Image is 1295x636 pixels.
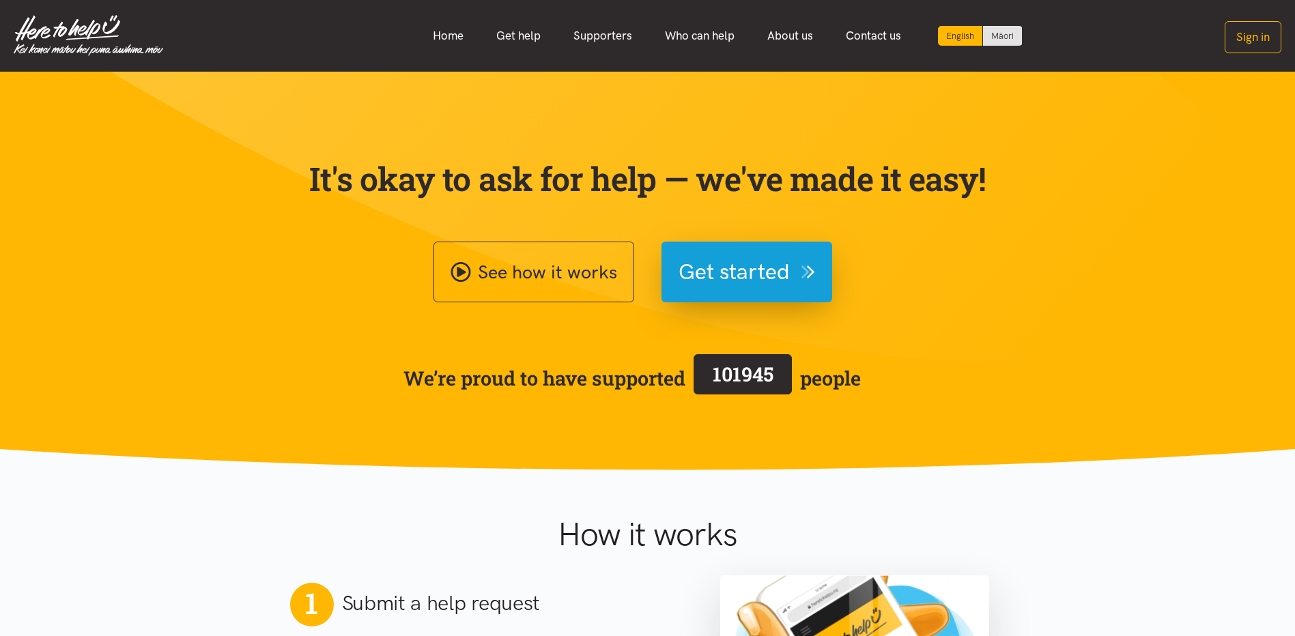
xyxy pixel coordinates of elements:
img: Home [14,15,163,56]
a: Supporters [557,21,649,50]
h2: Submit a help request [342,589,541,618]
h1: How it works [425,515,870,554]
a: Switch to Te Reo Māori [983,26,1022,46]
span: 1 [305,586,317,621]
a: Get help [480,21,557,50]
p: It's okay to ask for help — we've made it easy! [307,159,989,199]
button: Sign in [1225,21,1281,53]
a: See how it works [433,242,634,302]
a: 101945 [685,351,800,405]
a: About us [751,21,829,50]
a: Home [416,21,480,50]
span: Get started [679,255,790,289]
button: Get started [661,242,832,302]
span: We’re proud to have supported people [403,351,861,405]
div: Current language [938,26,983,46]
a: Contact us [829,21,917,50]
span: 101945 [713,361,773,387]
a: Who can help [649,21,751,50]
div: Language toggle [938,26,1023,46]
